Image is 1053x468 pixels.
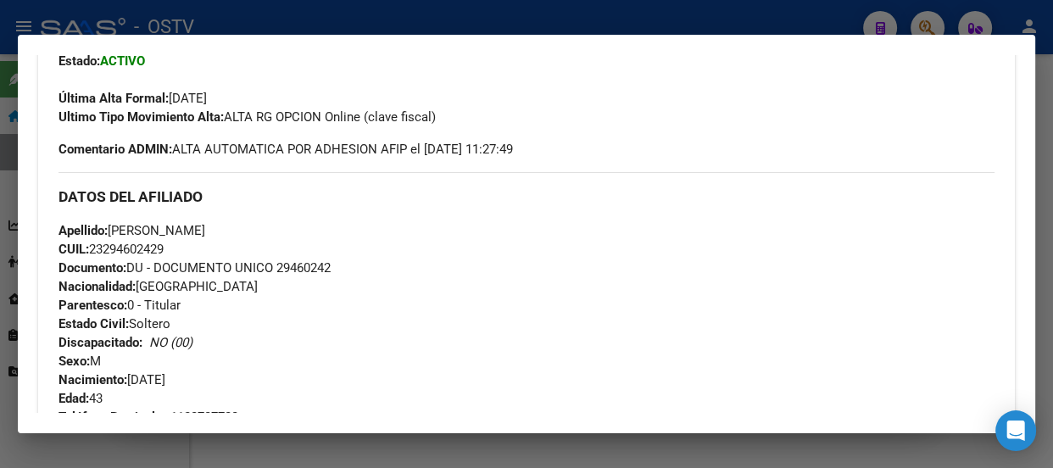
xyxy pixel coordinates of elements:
[58,260,331,276] span: DU - DOCUMENTO UNICO 29460242
[58,409,170,425] strong: Teléfono Particular:
[100,53,145,69] strong: ACTIVO
[58,91,207,106] span: [DATE]
[58,223,108,238] strong: Apellido:
[58,354,101,369] span: M
[58,372,127,387] strong: Nacimiento:
[58,354,90,369] strong: Sexo:
[58,260,126,276] strong: Documento:
[58,316,170,331] span: Soltero
[58,298,127,313] strong: Parentesco:
[58,187,994,206] h3: DATOS DEL AFILIADO
[58,279,258,294] span: [GEOGRAPHIC_DATA]
[58,242,89,257] strong: CUIL:
[58,53,100,69] strong: Estado:
[58,409,238,425] span: 1128787788
[58,335,142,350] strong: Discapacitado:
[58,279,136,294] strong: Nacionalidad:
[58,391,89,406] strong: Edad:
[58,140,513,159] span: ALTA AUTOMATICA POR ADHESION AFIP el [DATE] 11:27:49
[58,223,205,238] span: [PERSON_NAME]
[58,316,129,331] strong: Estado Civil:
[149,335,192,350] i: NO (00)
[58,91,169,106] strong: Última Alta Formal:
[58,109,224,125] strong: Ultimo Tipo Movimiento Alta:
[58,242,164,257] span: 23294602429
[58,142,172,157] strong: Comentario ADMIN:
[995,410,1036,451] div: Open Intercom Messenger
[58,298,181,313] span: 0 - Titular
[58,109,436,125] span: ALTA RG OPCION Online (clave fiscal)
[58,391,103,406] span: 43
[58,372,165,387] span: [DATE]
